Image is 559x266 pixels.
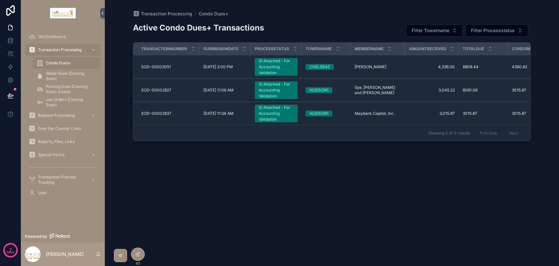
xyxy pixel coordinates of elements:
[463,88,504,93] a: 6061.08
[203,46,238,51] span: Submissiondate
[463,46,484,51] span: Totaldue
[21,26,105,207] div: scrollable content
[50,8,76,18] img: App logo
[355,111,401,116] a: Maybank Capital, Inc.
[428,131,470,136] span: Showing 3 of 3 results
[141,111,171,116] span: SOD-00002637
[38,126,81,131] span: Over the Counter Links
[463,111,504,116] a: 3015.87
[7,250,14,255] p: days
[33,57,101,69] a: Condo Dues+
[259,81,294,99] div: SI Attached - For Accounting Validation
[38,152,65,157] span: Special Forms
[409,46,446,51] span: Amountreceived
[25,110,101,121] a: Request Processing
[141,88,196,93] a: SOD-00002827
[38,113,75,118] span: Request Processing
[141,46,187,51] span: Transactionnumber
[46,60,71,66] span: Condo Dues+
[512,88,526,93] span: 3015.87
[306,64,347,70] a: CHELSEA2
[306,87,347,93] a: HUDSON1
[133,22,264,33] h2: Active Condo Dues+ Transactions
[259,105,294,122] div: SI Attached - For Accounting Validation
[21,230,105,242] a: Powered by
[25,187,101,199] a: User
[203,64,233,70] span: [DATE] 2:00 PM
[9,247,12,254] p: 7
[463,88,477,93] span: 6061.08
[463,64,478,70] span: 8808.44
[133,10,192,17] a: Transaction Processing
[463,111,477,116] span: 3015.87
[141,64,196,70] a: SOD-00003051
[141,111,196,116] a: SOD-00002637
[255,105,298,122] a: SI Attached - For Accounting Validation
[409,88,455,93] a: 3,045.22
[38,34,65,39] span: Old Dashboard
[409,64,455,70] a: 4,336.00
[309,64,330,70] div: CHELSEA2
[38,190,47,195] span: User
[141,64,171,70] span: SOD-00003051
[46,251,84,257] p: [PERSON_NAME]
[203,111,247,116] a: [DATE] 11:34 AM
[355,111,395,116] span: Maybank Capital, Inc.
[355,64,401,70] a: [PERSON_NAME]
[25,31,101,43] a: Old Dashboard
[412,27,449,34] span: Filter Towername
[255,81,298,99] a: SI Attached - For Accounting Validation
[203,111,233,116] span: [DATE] 11:34 AM
[463,64,504,70] a: 8808.44
[306,46,332,51] span: Towername
[471,27,515,34] span: Filter Processstatus
[141,88,171,93] span: SOD-00002827
[46,84,94,94] span: Parking Dues (Coming Soon) (clone)
[355,46,383,51] span: Membername
[255,58,298,76] a: SI Attached - For Accounting Validation
[512,64,527,70] span: 4360.82
[25,136,101,148] a: Reports, Files, Links
[46,71,94,81] span: Water Dues (Coming Soon)
[465,24,528,37] button: Select Button
[406,24,463,37] button: Select Button
[409,111,455,116] a: 3,015.87
[355,64,386,70] span: [PERSON_NAME]
[512,111,526,116] span: 3015.87
[259,58,294,76] div: SI Attached - For Accounting Validation
[309,87,328,93] div: HUDSON1
[309,111,328,116] div: HUDSON1
[141,10,192,17] span: Transaction Processing
[25,44,101,56] a: Transaction Processing
[203,64,247,70] a: [DATE] 2:00 PM
[38,47,82,52] span: Transaction Processing
[33,70,101,82] a: Water Dues (Coming Soon)
[306,111,347,116] a: HUDSON1
[33,83,101,95] a: Parking Dues (Coming Soon) (clone)
[25,149,101,161] a: Special Forms
[255,46,289,51] span: Processstatus
[38,139,75,144] span: Reports, Files, Links
[38,174,86,185] span: Transaction Process Tracking
[25,234,47,239] span: Powered by
[25,174,101,186] a: Transaction Process Tracking
[203,88,247,93] a: [DATE] 11:06 AM
[355,85,401,95] a: Sps. [PERSON_NAME] and [PERSON_NAME]
[25,123,101,134] a: Over the Counter Links
[33,96,101,108] a: Job Orders (Coming Soon)
[46,97,94,108] span: Job Orders (Coming Soon)
[203,88,233,93] span: [DATE] 11:06 AM
[199,10,228,17] a: Condo Dues+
